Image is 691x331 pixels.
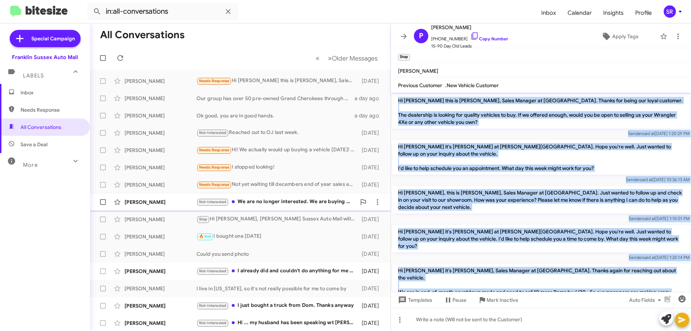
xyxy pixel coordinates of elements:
span: 15-90 Day Old Leads [431,43,508,50]
div: Hi ... my husband has been speaking wt [PERSON_NAME] & submitted credit app already but we hv not... [197,319,358,327]
span: Older Messages [332,54,378,62]
button: Pause [438,294,472,307]
div: [PERSON_NAME] [125,233,197,240]
span: « [316,54,320,63]
span: Sender [DATE] 10:36:13 AM [626,177,690,182]
span: Not-Interested [199,269,227,273]
span: Needs Response [199,182,230,187]
span: Auto Fields [629,294,664,307]
a: Profile [629,3,658,23]
span: Inbox [21,89,82,96]
button: Previous [311,51,324,66]
a: Inbox [536,3,562,23]
div: We are no longer interested. We are buying a Toyota Sienna. Thanks [197,198,356,206]
p: Hi [PERSON_NAME] it's [PERSON_NAME] at [PERSON_NAME][GEOGRAPHIC_DATA]. Hope you're well. Just wan... [392,225,690,252]
span: said at [642,131,655,136]
div: [DATE] [358,216,385,223]
div: [PERSON_NAME] [125,129,197,137]
div: Our group has over 50 pre-owned Grand Cherokees through out our company. [197,95,354,102]
div: [DATE] [358,268,385,275]
div: [DATE] [358,77,385,85]
span: Pause [452,294,466,307]
span: Sender [DATE] 1:25:14 PM [629,255,690,260]
span: Sender [DATE] 1:20:29 PM [628,131,690,136]
div: I bought one [DATE] [197,232,358,241]
div: Could you send photo [197,250,358,258]
div: [PERSON_NAME] [125,147,197,154]
span: Sender [DATE] 1:15:01 PM [629,216,690,221]
span: Previous Customer [398,82,442,89]
p: Hi [PERSON_NAME] this is [PERSON_NAME], Sales Manager at [GEOGRAPHIC_DATA]. Thanks for being our ... [392,94,690,129]
a: Copy Number [470,36,508,41]
span: » [328,54,332,63]
div: [PERSON_NAME] [125,268,197,275]
small: Stop [398,54,410,61]
button: SR [658,5,683,18]
span: [PERSON_NAME] [398,68,438,74]
div: Hi [PERSON_NAME], [PERSON_NAME] Sussex Auto Mall will be the last place that I will be buying a c... [197,215,358,223]
span: Not-Interested [199,303,227,308]
div: a day ago [354,112,385,119]
div: [DATE] [358,319,385,327]
div: [DATE] [358,250,385,258]
input: Search [87,3,238,20]
div: SR [664,5,676,18]
div: [PERSON_NAME] [125,77,197,85]
div: a day ago [354,95,385,102]
h1: All Conversations [100,29,185,41]
div: [PERSON_NAME] [125,250,197,258]
div: I live in [US_STATE], so it's not really possible for me to come by [197,285,358,292]
div: [DATE] [358,147,385,154]
span: Insights [597,3,629,23]
span: Needs Response [199,79,230,83]
div: [DATE] [358,302,385,309]
span: Needs Response [199,165,230,170]
div: [DATE] [358,181,385,188]
div: [DATE] [358,233,385,240]
div: I already did and couldn't do anything for me , thank you though for reaching out [197,267,358,275]
span: P [419,30,423,42]
span: Needs Response [21,106,82,113]
span: said at [643,216,655,221]
div: [PERSON_NAME] [125,198,197,206]
button: Templates [391,294,438,307]
span: Calendar [562,3,597,23]
div: [PERSON_NAME] [125,216,197,223]
div: I stopped looking! [197,163,358,171]
div: [PERSON_NAME] [125,319,197,327]
div: [PERSON_NAME] [125,164,197,171]
span: [PHONE_NUMBER] [431,32,508,43]
span: [PERSON_NAME] [431,23,508,32]
span: Labels [23,72,44,79]
div: Hi [PERSON_NAME] this is [PERSON_NAME], Sales Manager at [GEOGRAPHIC_DATA]. I saw you connected w... [197,77,358,85]
nav: Page navigation example [312,51,382,66]
span: Templates [397,294,432,307]
p: Hi [PERSON_NAME] it's [PERSON_NAME] at [PERSON_NAME][GEOGRAPHIC_DATA]. Hope you're well. Just wan... [392,140,690,175]
div: [PERSON_NAME] [125,112,197,119]
div: [DATE] [358,285,385,292]
span: Save a Deal [21,141,48,148]
span: Not-Interested [199,321,227,325]
div: [DATE] [358,129,385,137]
div: I just bought a truck from Dom. Thanks anyway [197,301,358,310]
button: Apply Tags [583,30,656,43]
div: [DATE] [358,164,385,171]
span: 🔥 Hot [199,234,211,239]
div: [PERSON_NAME] [125,95,197,102]
p: Hi [PERSON_NAME], this is [PERSON_NAME], Sales Manager at [GEOGRAPHIC_DATA]. Just wanted to follo... [392,186,690,214]
div: Ok good, you are in good hands. [197,112,354,119]
span: said at [643,255,655,260]
span: Mark Inactive [487,294,518,307]
div: [PERSON_NAME] [125,302,197,309]
button: Next [324,51,382,66]
span: Apply Tags [612,30,638,43]
span: said at [640,177,652,182]
div: [PERSON_NAME] [125,181,197,188]
div: Hi! We actually would up buying a vehicle [DATE]! Thank you again for following up! [197,146,358,154]
span: All Conversations [21,124,61,131]
div: [PERSON_NAME] [125,285,197,292]
div: Reached out to OJ last week. [197,129,358,137]
div: Franklin Sussex Auto Mall [12,54,78,61]
span: Not-Interested [199,130,227,135]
